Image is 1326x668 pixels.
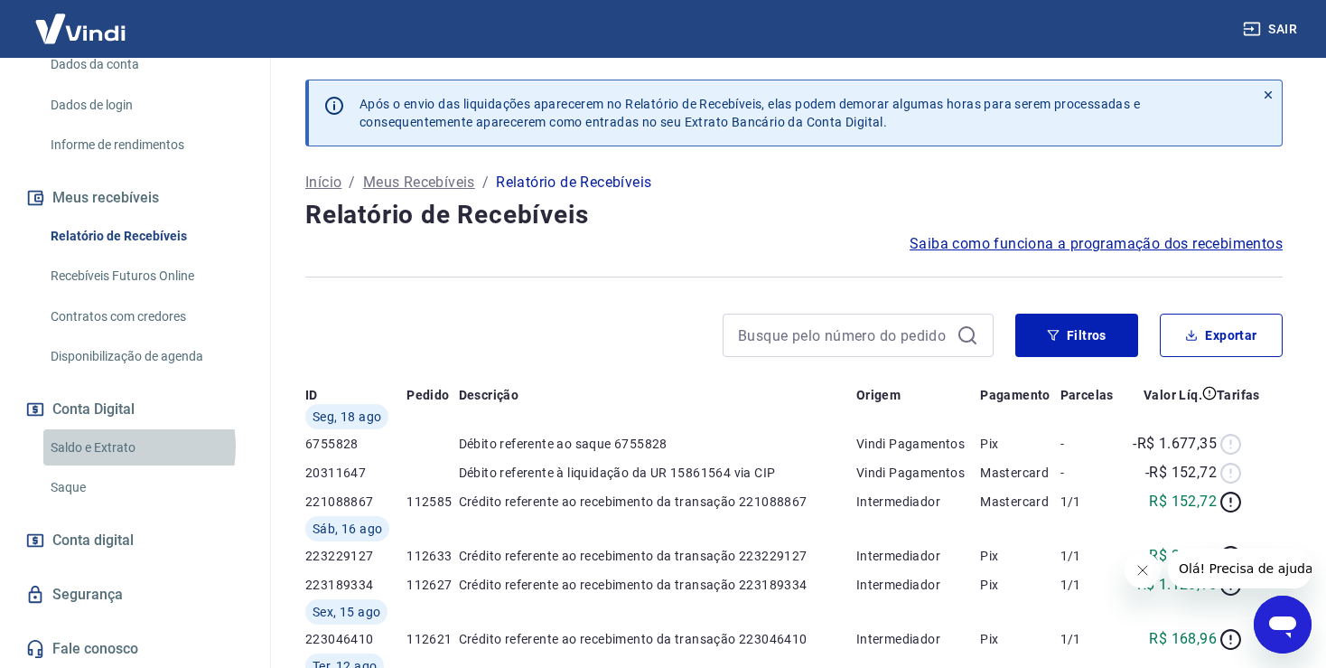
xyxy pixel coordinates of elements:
img: Vindi [22,1,139,56]
p: R$ 168,96 [1149,628,1217,650]
p: Vindi Pagamentos [856,435,980,453]
p: / [349,172,355,193]
h4: Relatório de Recebíveis [305,197,1283,233]
p: 20311647 [305,464,406,482]
p: 1/1 [1060,576,1122,594]
p: Pix [980,547,1060,565]
span: Seg, 18 ago [313,408,381,426]
span: Sáb, 16 ago [313,520,382,538]
p: Pagamento [980,386,1051,404]
p: R$ 380,23 [1149,545,1217,567]
p: -R$ 152,72 [1145,462,1217,484]
p: 112633 [406,547,458,565]
p: Intermediador [856,547,980,565]
p: Crédito referente ao recebimento da transação 221088867 [459,493,856,511]
p: Crédito referente ao recebimento da transação 223229127 [459,547,856,565]
p: Tarifas [1217,386,1260,404]
a: Segurança [22,575,248,615]
p: 221088867 [305,493,406,511]
iframe: Fechar mensagem [1125,552,1161,588]
p: / [482,172,489,193]
p: 223189334 [305,576,406,594]
p: Parcelas [1060,386,1114,404]
p: 1/1 [1060,630,1122,648]
p: -R$ 1.677,35 [1133,433,1217,455]
span: Conta digital [52,528,134,553]
input: Busque pelo número do pedido [738,322,949,349]
a: Recebíveis Futuros Online [43,258,248,295]
iframe: Botão para abrir a janela de mensagens [1254,596,1312,654]
p: Intermediador [856,493,980,511]
p: Intermediador [856,576,980,594]
p: Pix [980,630,1060,648]
p: Crédito referente ao recebimento da transação 223189334 [459,576,856,594]
p: Pix [980,435,1060,453]
p: Vindi Pagamentos [856,464,980,482]
span: Olá! Precisa de ajuda? [11,13,152,27]
p: 112621 [406,630,458,648]
p: Mastercard [980,464,1060,482]
p: 1/1 [1060,493,1122,511]
p: Crédito referente ao recebimento da transação 223046410 [459,630,856,648]
p: Origem [856,386,901,404]
p: Mastercard [980,493,1060,511]
a: Saiba como funciona a programação dos recebimentos [910,233,1283,255]
p: Após o envio das liquidações aparecerem no Relatório de Recebíveis, elas podem demorar algumas ho... [360,95,1140,131]
p: - [1060,435,1122,453]
button: Exportar [1160,314,1283,357]
p: 112627 [406,576,458,594]
a: Saldo e Extrato [43,429,248,466]
p: Pix [980,576,1060,594]
a: Dados de login [43,87,248,124]
button: Filtros [1015,314,1138,357]
p: Débito referente à liquidação da UR 15861564 via CIP [459,464,856,482]
p: Relatório de Recebíveis [496,172,651,193]
a: Início [305,172,341,193]
p: Intermediador [856,630,980,648]
a: Dados da conta [43,46,248,83]
a: Saque [43,469,248,506]
p: 112585 [406,493,458,511]
p: Débito referente ao saque 6755828 [459,435,856,453]
p: 223046410 [305,630,406,648]
p: ID [305,386,318,404]
iframe: Mensagem da empresa [1168,549,1312,588]
button: Conta Digital [22,390,248,429]
a: Conta digital [22,521,248,560]
span: Sex, 15 ago [313,603,380,621]
a: Informe de rendimentos [43,127,248,164]
a: Disponibilização de agenda [43,338,248,375]
p: 6755828 [305,435,406,453]
p: 1/1 [1060,547,1122,565]
p: R$ 152,72 [1149,491,1217,513]
a: Contratos com credores [43,298,248,335]
p: - [1060,464,1122,482]
button: Meus recebíveis [22,178,248,218]
button: Sair [1239,13,1304,46]
a: Meus Recebíveis [363,172,475,193]
p: Descrição [459,386,519,404]
a: Relatório de Recebíveis [43,218,248,255]
p: Valor Líq. [1144,386,1202,404]
p: Pedido [406,386,449,404]
p: 223229127 [305,547,406,565]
